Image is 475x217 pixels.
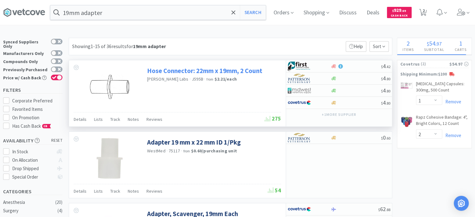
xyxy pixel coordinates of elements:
[204,76,205,82] span: ·
[3,58,48,64] div: Compounds Only
[55,199,62,206] div: ( 20 )
[381,134,390,141] span: 0
[3,137,62,144] h5: Availability
[386,76,390,81] span: . 80
[401,9,406,13] span: . 69
[3,188,62,195] h5: Categories
[3,67,48,72] div: Previously Purchased
[89,138,130,179] img: f15f0353d7a6463f89d00bd90f6a3827_609022.jpeg
[42,124,49,128] span: CB
[3,199,54,206] div: Anesthesia
[437,41,442,47] span: 97
[420,61,449,67] span: ( 2 )
[400,116,413,128] img: 7361aead7a3c4bbaaf8acfc0c52c552f_38248.png
[74,116,87,122] span: Details
[288,205,311,214] img: 77fca1acd8b6420a9015268ca798ef17_1.png
[94,188,103,194] span: Lists
[459,39,462,47] span: 1
[191,148,237,154] strong: $0.60 / purchasing unit
[147,138,241,146] a: Adapter 19 mm x 22 mm ID 1/Pkg
[147,76,189,82] a: [PERSON_NAME] Labs
[442,99,461,105] a: Remove
[381,101,383,106] span: $
[94,116,103,122] span: Lists
[3,50,48,56] div: Manufacturers Only
[288,62,311,71] img: 67d67680309e4a0bb49a5ff0391dcc42_6.png
[133,43,166,49] strong: 19mm adapter
[12,148,54,155] div: In Stock
[240,5,266,20] button: Search
[268,187,281,194] span: 54
[449,47,472,52] h4: Carts
[12,165,54,172] div: Drop Shipped
[215,76,237,82] strong: $2.21 / each
[387,4,412,21] a: $929.69Cash Back
[386,89,390,93] span: . 80
[386,64,390,69] span: . 42
[146,116,162,122] span: Reviews
[206,77,213,81] span: from
[110,116,120,122] span: Track
[192,76,203,82] span: J595B
[74,188,87,194] span: Details
[397,71,472,78] p: Shipping Minimum: $200
[12,123,51,129] span: Has Cash Back
[12,106,63,113] div: Favorited Items
[89,67,130,107] img: 1a6d585fe4e14b6ebb903d12ecabc2cd_68953.jpeg
[364,10,382,16] a: Deals
[166,148,168,154] span: ·
[128,116,139,122] span: Notes
[181,148,182,154] span: ·
[369,41,389,52] span: Sort
[12,114,63,121] div: On Promotion
[3,39,48,48] div: Synced Suppliers Only
[50,5,266,20] input: Search by item, sku, manufacturer, ingredient, size...
[146,188,162,194] span: Reviews
[110,188,120,194] span: Track
[346,41,366,52] p: Help
[397,47,419,52] h4: Items
[407,39,410,47] span: 2
[381,62,390,70] span: 4
[381,87,390,94] span: 4
[449,61,468,67] div: $54.97
[442,132,461,138] a: Remove
[400,82,413,89] img: 7881c3f4042841d1a1c480c787b4acaa_825582.png
[12,173,54,181] div: Special Order
[128,188,139,194] span: Notes
[427,41,429,47] span: $
[126,43,166,49] span: for
[400,61,420,67] span: Covetrus
[381,89,383,93] span: $
[3,75,48,80] div: Price w/ Cash Back
[3,86,62,94] h5: Filters
[288,98,311,107] img: 77fca1acd8b6420a9015268ca798ef17_1.png
[12,97,63,105] div: Corporate Preferred
[381,76,383,81] span: $
[419,40,449,47] div: .
[3,207,54,215] div: Surgery
[51,137,63,144] span: reset
[381,75,390,82] span: 4
[169,148,180,154] span: 75117
[378,205,390,213] span: 62
[381,64,383,69] span: $
[147,148,166,154] a: WestMed
[72,42,166,51] div: Showing 1-15 of 36 results
[419,47,449,52] h4: Subtotal
[288,133,311,142] img: f5e969b455434c6296c6d81ef179fa71_3.png
[416,114,468,129] a: Rapz Cohesive Bandage: 4", Bright Colors, 12 Count
[288,74,311,83] img: f5e969b455434c6296c6d81ef179fa71_3.png
[265,115,281,122] span: 275
[378,207,380,212] span: $
[288,86,311,95] img: 4dd14cff54a648ac9e977f0c5da9bc2e_5.png
[386,207,390,212] span: . 88
[392,7,406,13] span: 929
[337,10,359,16] a: Discuss
[416,81,468,96] a: [MEDICAL_DATA] Capsules: 300mg, 500 Count
[381,99,390,106] span: 4
[391,14,408,18] span: Cash Back
[12,156,54,164] div: On Allocation
[386,101,390,106] span: . 80
[454,196,469,211] div: Open Intercom Messenger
